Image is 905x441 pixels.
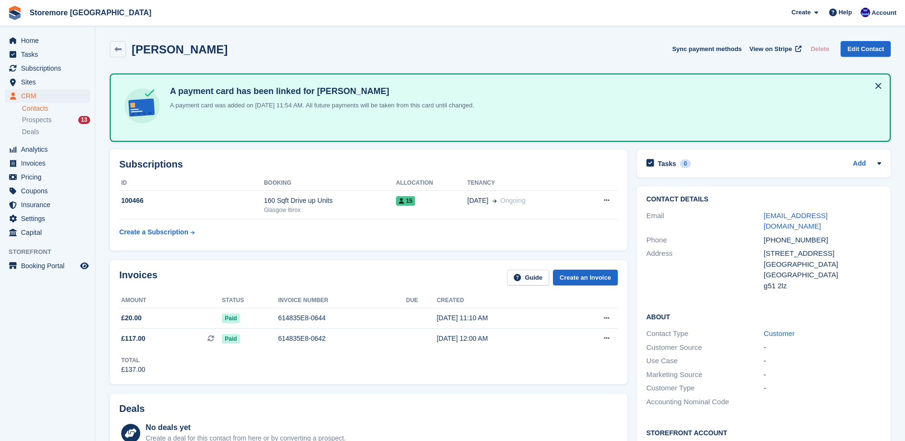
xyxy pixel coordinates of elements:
a: menu [5,62,90,75]
span: Storefront [9,247,95,257]
div: 0 [680,159,691,168]
span: Coupons [21,184,78,198]
a: menu [5,226,90,239]
div: £137.00 [121,365,146,375]
th: Created [437,293,567,308]
a: Add [853,158,866,169]
a: Customer [764,329,795,337]
div: - [764,342,881,353]
a: menu [5,198,90,211]
a: Create a Subscription [119,223,195,241]
span: View on Stripe [749,44,792,54]
a: Preview store [79,260,90,272]
div: Accounting Nominal Code [646,397,764,408]
h2: Subscriptions [119,159,618,170]
p: A payment card was added on [DATE] 11:54 AM. All future payments will be taken from this card unt... [166,101,474,110]
span: Pricing [21,170,78,184]
div: [GEOGRAPHIC_DATA] [764,259,881,270]
span: Booking Portal [21,259,78,273]
img: stora-icon-8386f47178a22dfd0bd8f6a31ec36ba5ce8667c1dd55bd0f319d3a0aa187defe.svg [8,6,22,20]
th: Due [406,293,437,308]
a: menu [5,157,90,170]
a: menu [5,75,90,89]
div: 160 Sqft Drive up Units [264,196,396,206]
a: View on Stripe [746,41,803,57]
span: CRM [21,89,78,103]
div: [STREET_ADDRESS] [764,248,881,259]
div: Glasgow Ibrox [264,206,396,214]
div: - [764,369,881,380]
th: Booking [264,176,396,191]
div: Address [646,248,764,291]
a: Storemore [GEOGRAPHIC_DATA] [26,5,155,21]
div: Phone [646,235,764,246]
a: menu [5,170,90,184]
th: Amount [119,293,222,308]
th: Status [222,293,278,308]
div: - [764,383,881,394]
div: 614835E8-0642 [278,334,406,344]
span: £20.00 [121,313,142,323]
div: [DATE] 12:00 AM [437,334,567,344]
div: - [764,356,881,367]
div: Email [646,210,764,232]
th: ID [119,176,264,191]
span: Settings [21,212,78,225]
span: Paid [222,314,239,323]
span: Subscriptions [21,62,78,75]
span: Paid [222,334,239,344]
div: Create a Subscription [119,227,188,237]
a: menu [5,184,90,198]
div: [DATE] 11:10 AM [437,313,567,323]
h2: Contact Details [646,196,881,203]
span: 15 [396,196,415,206]
button: Delete [807,41,833,57]
span: £117.00 [121,334,146,344]
div: Contact Type [646,328,764,339]
div: [PHONE_NUMBER] [764,235,881,246]
th: Invoice number [278,293,406,308]
span: Analytics [21,143,78,156]
span: Sites [21,75,78,89]
a: Edit Contact [841,41,891,57]
span: Create [791,8,811,17]
a: menu [5,259,90,273]
span: Capital [21,226,78,239]
h4: A payment card has been linked for [PERSON_NAME] [166,86,474,97]
a: menu [5,212,90,225]
div: 13 [78,116,90,124]
div: g51 2lz [764,281,881,292]
th: Tenancy [468,176,580,191]
div: 100466 [119,196,264,206]
a: Deals [22,127,90,137]
img: Angela [861,8,870,17]
span: Help [839,8,852,17]
a: menu [5,89,90,103]
div: Marketing Source [646,369,764,380]
span: Invoices [21,157,78,170]
span: Insurance [21,198,78,211]
h2: Tasks [658,159,676,168]
div: [GEOGRAPHIC_DATA] [764,270,881,281]
div: Use Case [646,356,764,367]
th: Allocation [396,176,468,191]
img: card-linked-ebf98d0992dc2aeb22e95c0e3c79077019eb2392cfd83c6a337811c24bc77127.svg [122,86,162,126]
a: Create an Invoice [553,270,618,285]
a: [EMAIL_ADDRESS][DOMAIN_NAME] [764,211,828,231]
a: menu [5,34,90,47]
span: Account [872,8,896,18]
div: No deals yet [146,422,345,433]
a: menu [5,143,90,156]
span: [DATE] [468,196,489,206]
a: Contacts [22,104,90,113]
div: Customer Type [646,383,764,394]
span: Tasks [21,48,78,61]
div: Customer Source [646,342,764,353]
div: 614835E8-0644 [278,313,406,323]
span: Ongoing [500,197,526,204]
span: Deals [22,127,39,136]
h2: About [646,312,881,321]
h2: Invoices [119,270,157,285]
a: Prospects 13 [22,115,90,125]
h2: [PERSON_NAME] [132,43,228,56]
